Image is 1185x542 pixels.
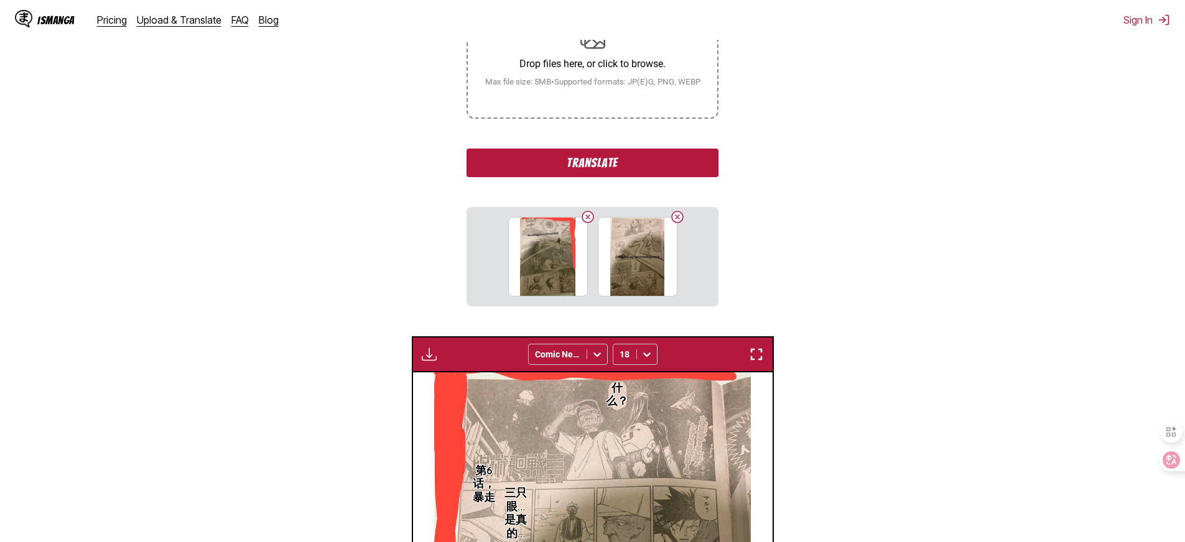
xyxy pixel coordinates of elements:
[475,77,710,86] small: Max file size: 5MB • Supported formats: JP(E)G, PNG, WEBP
[231,14,249,26] a: FAQ
[37,14,75,26] div: IsManga
[467,149,718,177] button: Translate
[670,209,685,224] button: Delete image
[15,10,97,30] a: IsManga LogoIsManga
[475,58,710,70] p: Drop files here, or click to browse.
[1158,14,1170,26] img: Sign out
[1123,14,1170,26] button: Sign In
[467,462,501,507] p: 第6话，暴走
[15,10,32,27] img: IsManga Logo
[422,347,437,362] img: Download translated images
[97,14,127,26] a: Pricing
[749,347,764,362] img: Enter fullscreen
[603,379,631,411] p: 什么？
[580,209,595,224] button: Delete image
[259,14,279,26] a: Blog
[137,14,221,26] a: Upload & Translate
